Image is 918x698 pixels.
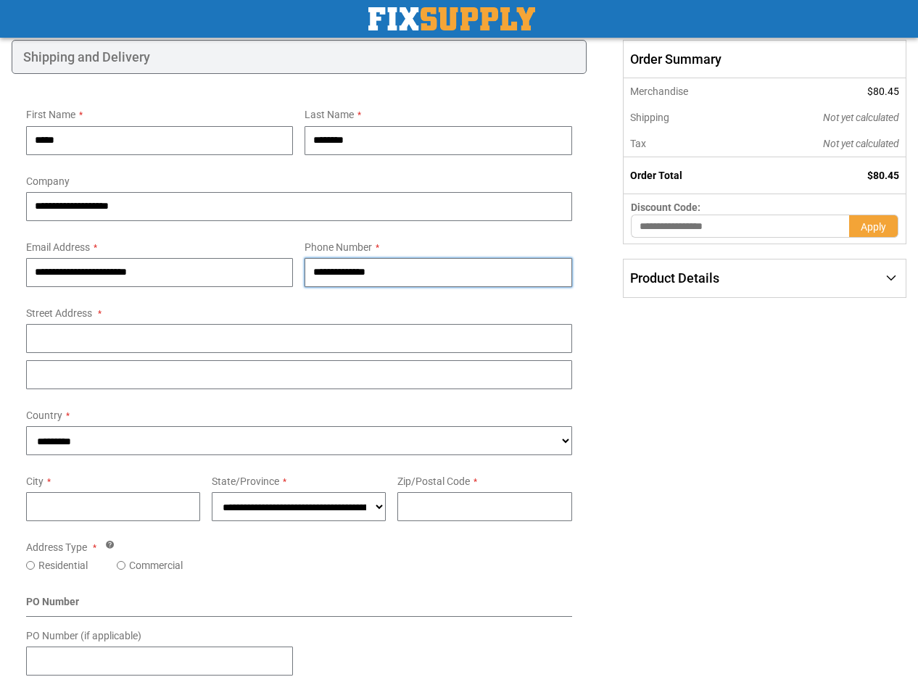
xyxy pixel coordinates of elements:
[26,475,44,487] span: City
[823,112,899,123] span: Not yet calculated
[861,221,886,233] span: Apply
[26,410,62,421] span: Country
[26,175,70,187] span: Company
[26,630,141,641] span: PO Number (if applicable)
[823,138,899,149] span: Not yet calculated
[26,241,90,253] span: Email Address
[630,170,682,181] strong: Order Total
[867,170,899,181] span: $80.45
[129,558,183,573] label: Commercial
[26,541,87,553] span: Address Type
[849,215,898,238] button: Apply
[305,109,354,120] span: Last Name
[630,112,669,123] span: Shipping
[12,40,587,75] div: Shipping and Delivery
[631,201,700,213] span: Discount Code:
[623,130,748,157] th: Tax
[38,558,88,573] label: Residential
[26,594,572,617] div: PO Number
[305,241,372,253] span: Phone Number
[867,86,899,97] span: $80.45
[623,78,748,104] th: Merchandise
[630,270,719,286] span: Product Details
[397,475,470,487] span: Zip/Postal Code
[368,7,535,30] a: store logo
[212,475,279,487] span: State/Province
[26,307,92,319] span: Street Address
[623,40,906,79] span: Order Summary
[368,7,535,30] img: Fix Industrial Supply
[26,109,75,120] span: First Name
